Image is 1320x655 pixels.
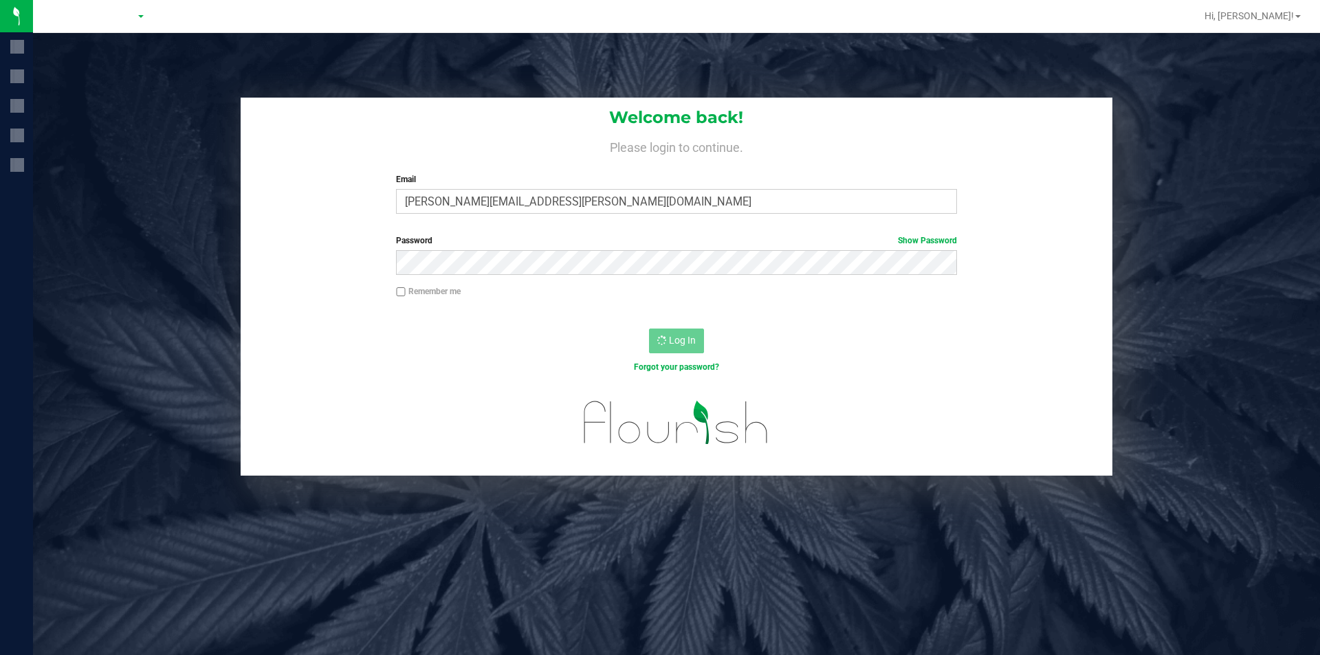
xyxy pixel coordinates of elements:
[396,173,956,186] label: Email
[649,329,704,353] button: Log In
[669,335,696,346] span: Log In
[1204,10,1294,21] span: Hi, [PERSON_NAME]!
[396,236,432,245] span: Password
[898,236,957,245] a: Show Password
[396,285,461,298] label: Remember me
[567,388,785,458] img: flourish_logo.svg
[241,109,1112,126] h1: Welcome back!
[241,137,1112,154] h4: Please login to continue.
[634,362,719,372] a: Forgot your password?
[396,287,406,297] input: Remember me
